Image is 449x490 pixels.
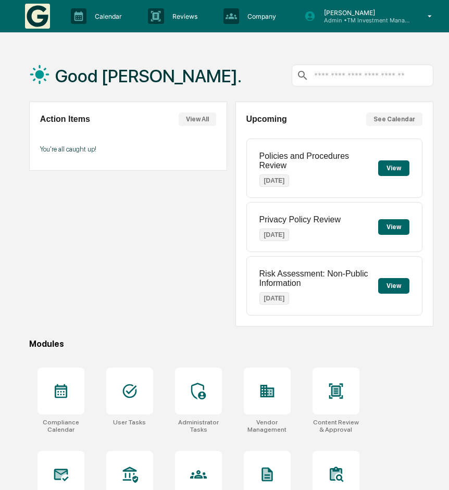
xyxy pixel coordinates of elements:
div: Modules [29,339,433,349]
button: See Calendar [366,112,422,126]
p: [DATE] [259,229,290,241]
p: Calendar [86,12,127,20]
h1: Good [PERSON_NAME]. [55,66,242,86]
div: Vendor Management [244,419,291,433]
div: Content Review & Approval [313,419,359,433]
button: View [378,278,409,294]
div: User Tasks [113,419,146,426]
p: Admin • TM Investment Management [316,17,413,24]
p: Policies and Procedures Review [259,152,378,170]
button: View All [179,112,216,126]
p: Privacy Policy Review [259,215,341,224]
p: Risk Assessment: Non-Public Information [259,269,378,288]
p: [DATE] [259,174,290,187]
button: View [378,160,409,176]
p: You're all caught up! [40,145,216,153]
p: [PERSON_NAME] [316,9,413,17]
img: logo [25,4,50,29]
button: View [378,219,409,235]
p: Company [239,12,281,20]
div: Compliance Calendar [38,419,84,433]
p: [DATE] [259,292,290,305]
h2: Action Items [40,115,90,124]
iframe: Open customer support [416,456,444,484]
h2: Upcoming [246,115,287,124]
p: Reviews [164,12,203,20]
div: Administrator Tasks [175,419,222,433]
